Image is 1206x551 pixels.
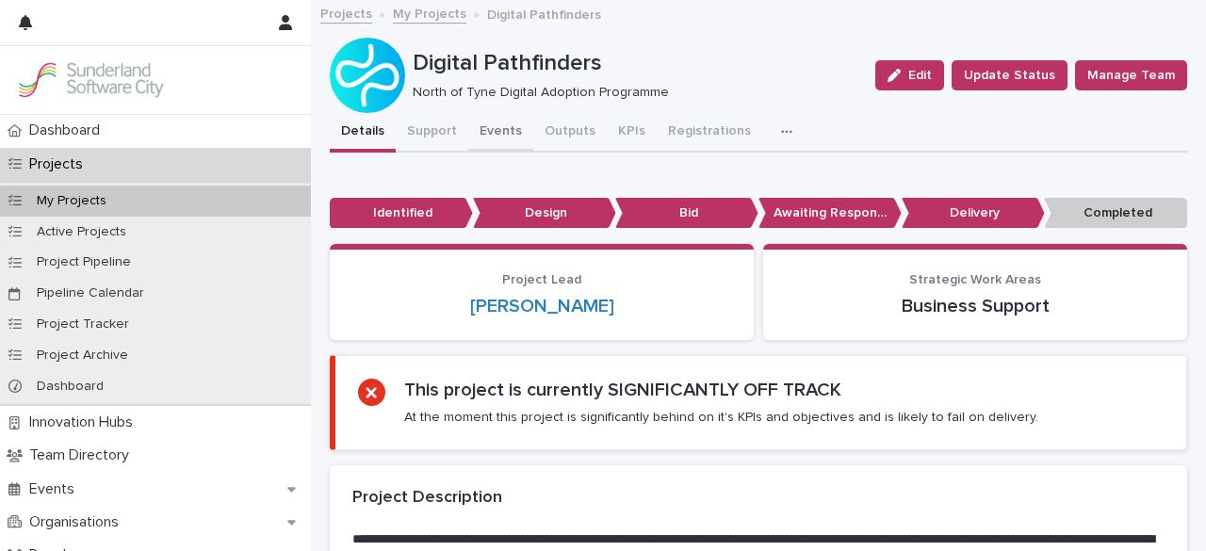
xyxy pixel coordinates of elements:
[404,409,1038,426] p: At the moment this project is significantly behind on it's KPIs and objectives and is likely to f...
[615,198,758,229] p: Bid
[22,285,159,301] p: Pipeline Calendar
[487,3,601,24] p: Digital Pathfinders
[786,295,1165,317] p: Business Support
[413,50,860,77] p: Digital Pathfinders
[22,348,143,364] p: Project Archive
[1075,60,1187,90] button: Manage Team
[413,85,853,101] p: North of Tyne Digital Adoption Programme
[393,2,466,24] a: My Projects
[908,69,932,82] span: Edit
[533,113,607,153] button: Outputs
[473,198,616,229] p: Design
[404,379,841,401] h2: This project is currently SIGNIFICANTLY OFF TRACK
[330,198,473,229] p: Identified
[22,224,141,240] p: Active Projects
[22,413,148,431] p: Innovation Hubs
[468,113,533,153] button: Events
[352,488,502,509] h2: Project Description
[1087,66,1175,85] span: Manage Team
[22,316,144,332] p: Project Tracker
[909,273,1041,286] span: Strategic Work Areas
[396,113,468,153] button: Support
[22,254,146,270] p: Project Pipeline
[330,113,396,153] button: Details
[758,198,902,229] p: Awaiting Response
[657,113,762,153] button: Registrations
[22,155,98,173] p: Projects
[902,198,1045,229] p: Delivery
[22,513,134,531] p: Organisations
[320,2,372,24] a: Projects
[470,295,614,317] a: [PERSON_NAME]
[607,113,657,153] button: KPIs
[22,379,119,395] p: Dashboard
[952,60,1067,90] button: Update Status
[22,193,122,209] p: My Projects
[1044,198,1187,229] p: Completed
[502,273,581,286] span: Project Lead
[875,60,944,90] button: Edit
[22,480,90,498] p: Events
[964,66,1055,85] span: Update Status
[22,446,144,464] p: Team Directory
[22,122,115,139] p: Dashboard
[15,61,166,99] img: Kay6KQejSz2FjblR6DWv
